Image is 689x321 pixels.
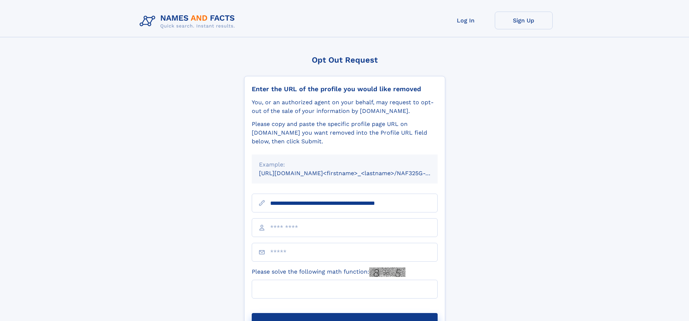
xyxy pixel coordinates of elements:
small: [URL][DOMAIN_NAME]<firstname>_<lastname>/NAF325G-xxxxxxxx [259,170,451,177]
div: Enter the URL of the profile you would like removed [252,85,438,93]
div: Please copy and paste the specific profile page URL on [DOMAIN_NAME] you want removed into the Pr... [252,120,438,146]
div: Opt Out Request [244,55,445,64]
label: Please solve the following math function: [252,267,405,277]
a: Log In [437,12,495,29]
div: You, or an authorized agent on your behalf, may request to opt-out of the sale of your informatio... [252,98,438,115]
img: Logo Names and Facts [137,12,241,31]
a: Sign Up [495,12,553,29]
div: Example: [259,160,430,169]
